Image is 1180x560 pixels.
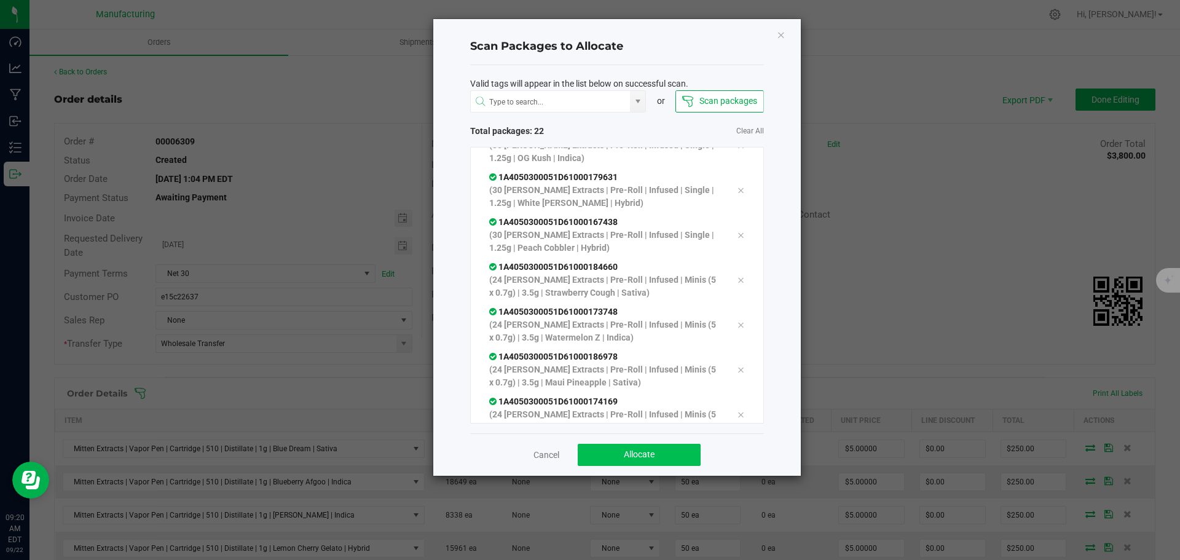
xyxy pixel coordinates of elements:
[489,229,719,254] p: (30 [PERSON_NAME] Extracts | Pre-Roll | Infused | Single | 1.25g | Peach Cobbler | Hybrid)
[489,318,719,344] p: (24 [PERSON_NAME] Extracts | Pre-Roll | Infused | Minis (5 x 0.7g) | 3.5g | Watermelon Z | Indica)
[489,139,719,165] p: (30 [PERSON_NAME] Extracts | Pre-Roll | Infused | Single | 1.25g | OG Kush | Indica)
[489,408,719,434] p: (24 [PERSON_NAME] Extracts | Pre-Roll | Infused | Minis (5 x 0.7g) | 3.5g | Lemon Cherry Gelato |...
[489,352,498,361] span: In Sync
[489,307,498,317] span: In Sync
[624,449,655,459] span: Allocate
[728,407,753,422] div: Remove tag
[578,444,701,466] button: Allocate
[728,317,753,332] div: Remove tag
[489,217,618,227] span: 1A4050300051D61000167438
[728,183,753,197] div: Remove tag
[489,217,498,227] span: In Sync
[489,396,618,406] span: 1A4050300051D61000174169
[12,462,49,499] iframe: Resource center
[489,184,719,210] p: (30 [PERSON_NAME] Extracts | Pre-Roll | Infused | Single | 1.25g | White [PERSON_NAME] | Hybrid)
[489,262,618,272] span: 1A4050300051D61000184660
[489,274,719,299] p: (24 [PERSON_NAME] Extracts | Pre-Roll | Infused | Minis (5 x 0.7g) | 3.5g | Strawberry Cough | Sa...
[728,227,753,242] div: Remove tag
[489,352,618,361] span: 1A4050300051D61000186978
[489,396,498,406] span: In Sync
[646,95,675,108] div: or
[471,91,631,113] input: NO DATA FOUND
[777,27,785,42] button: Close
[489,363,719,389] p: (24 [PERSON_NAME] Extracts | Pre-Roll | Infused | Minis (5 x 0.7g) | 3.5g | Maui Pineapple | Sativa)
[728,362,753,377] div: Remove tag
[728,272,753,287] div: Remove tag
[533,449,559,461] a: Cancel
[489,307,618,317] span: 1A4050300051D61000173748
[489,172,618,182] span: 1A4050300051D61000179631
[489,262,498,272] span: In Sync
[470,125,617,138] span: Total packages: 22
[470,77,688,90] span: Valid tags will appear in the list below on successful scan.
[675,90,763,112] button: Scan packages
[489,172,498,182] span: In Sync
[736,126,764,136] a: Clear All
[470,39,764,55] h4: Scan Packages to Allocate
